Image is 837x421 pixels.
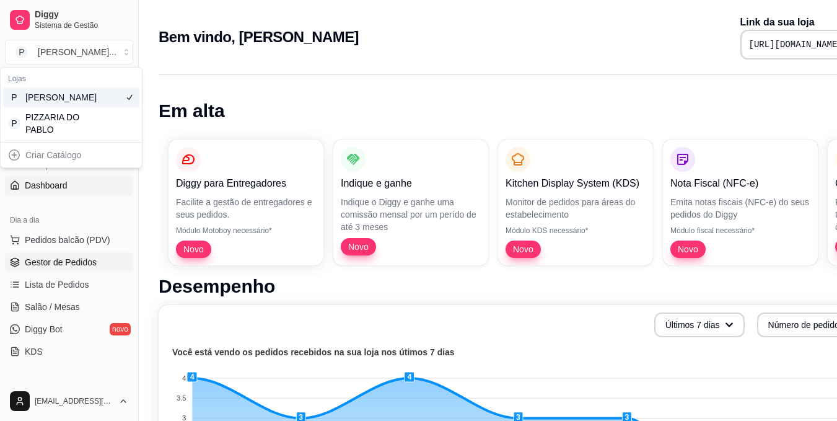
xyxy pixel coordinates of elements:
[341,196,481,233] p: Indique o Diggy e ganhe uma comissão mensal por um perído de até 3 meses
[1,143,142,167] div: Suggestions
[5,275,133,295] a: Lista de Pedidos
[178,243,209,255] span: Novo
[38,46,116,58] div: [PERSON_NAME] ...
[341,176,481,191] p: Indique e ganhe
[159,27,359,47] h2: Bem vindo, [PERSON_NAME]
[25,345,43,358] span: KDS
[5,5,133,35] a: DiggySistema de Gestão
[1,68,142,142] div: Suggestions
[5,252,133,272] a: Gestor de Pedidos
[5,376,133,396] div: Catálogo
[35,20,128,30] span: Sistema de Gestão
[25,234,110,246] span: Pedidos balcão (PDV)
[25,256,97,268] span: Gestor de Pedidos
[169,140,323,265] button: Diggy para EntregadoresFacilite a gestão de entregadores e seus pedidos.Módulo Motoboy necessário...
[15,46,28,58] span: P
[176,226,316,236] p: Módulo Motoboy necessário*
[506,176,646,191] p: Kitchen Display System (KDS)
[673,243,703,255] span: Novo
[25,91,81,104] div: [PERSON_NAME]
[343,241,374,253] span: Novo
[176,196,316,221] p: Facilite a gestão de entregadores e seus pedidos.
[35,9,128,20] span: Diggy
[35,396,113,406] span: [EMAIL_ADDRESS][DOMAIN_NAME]
[5,40,133,64] button: Select a team
[663,140,818,265] button: Nota Fiscal (NFC-e)Emita notas fiscais (NFC-e) do seus pedidos do DiggyMódulo fiscal necessário*Novo
[5,175,133,195] a: Dashboard
[506,196,646,221] p: Monitor de pedidos para áreas do estabelecimento
[654,312,745,337] button: Últimos 7 dias
[177,394,186,402] tspan: 3.5
[8,91,20,104] span: P
[3,70,139,87] div: Lojas
[5,297,133,317] a: Salão / Mesas
[333,140,488,265] button: Indique e ganheIndique o Diggy e ganhe uma comissão mensal por um perído de até 3 mesesNovo
[5,342,133,361] a: KDS
[670,176,810,191] p: Nota Fiscal (NFC-e)
[25,179,68,192] span: Dashboard
[508,243,538,255] span: Novo
[5,230,133,250] button: Pedidos balcão (PDV)
[25,301,80,313] span: Salão / Mesas
[25,323,63,335] span: Diggy Bot
[5,386,133,416] button: [EMAIL_ADDRESS][DOMAIN_NAME]
[670,196,810,221] p: Emita notas fiscais (NFC-e) do seus pedidos do Diggy
[670,226,810,236] p: Módulo fiscal necessário*
[506,226,646,236] p: Módulo KDS necessário*
[498,140,653,265] button: Kitchen Display System (KDS)Monitor de pedidos para áreas do estabelecimentoMódulo KDS necessário...
[176,176,316,191] p: Diggy para Entregadores
[182,374,186,382] tspan: 4
[172,347,455,357] text: Você está vendo os pedidos recebidos na sua loja nos útimos 7 dias
[8,117,20,130] span: P
[5,210,133,230] div: Dia a dia
[25,111,81,136] div: PIZZARIA DO PABLO
[5,319,133,339] a: Diggy Botnovo
[25,278,89,291] span: Lista de Pedidos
